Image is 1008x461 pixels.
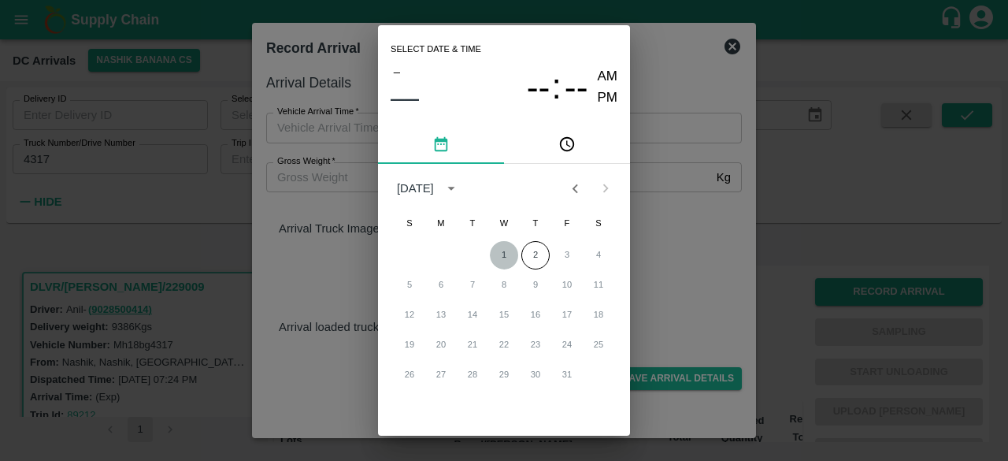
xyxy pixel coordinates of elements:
[551,66,561,108] span: :
[598,87,618,109] button: PM
[490,208,518,240] span: Wednesday
[521,208,550,240] span: Thursday
[439,176,464,201] button: calendar view is open, switch to year view
[458,208,487,240] span: Tuesday
[391,61,403,82] button: –
[560,173,590,203] button: Previous month
[427,208,455,240] span: Monday
[394,61,400,82] span: –
[527,67,550,108] span: --
[584,208,613,240] span: Saturday
[490,241,518,270] button: 1
[527,66,550,108] button: --
[397,180,434,197] div: [DATE]
[378,126,504,164] button: pick date
[391,82,419,113] button: ––
[565,66,588,108] button: --
[553,208,581,240] span: Friday
[395,208,424,240] span: Sunday
[565,67,588,108] span: --
[521,241,550,270] button: 2
[504,126,630,164] button: pick time
[598,66,618,87] button: AM
[391,38,481,61] span: Select date & time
